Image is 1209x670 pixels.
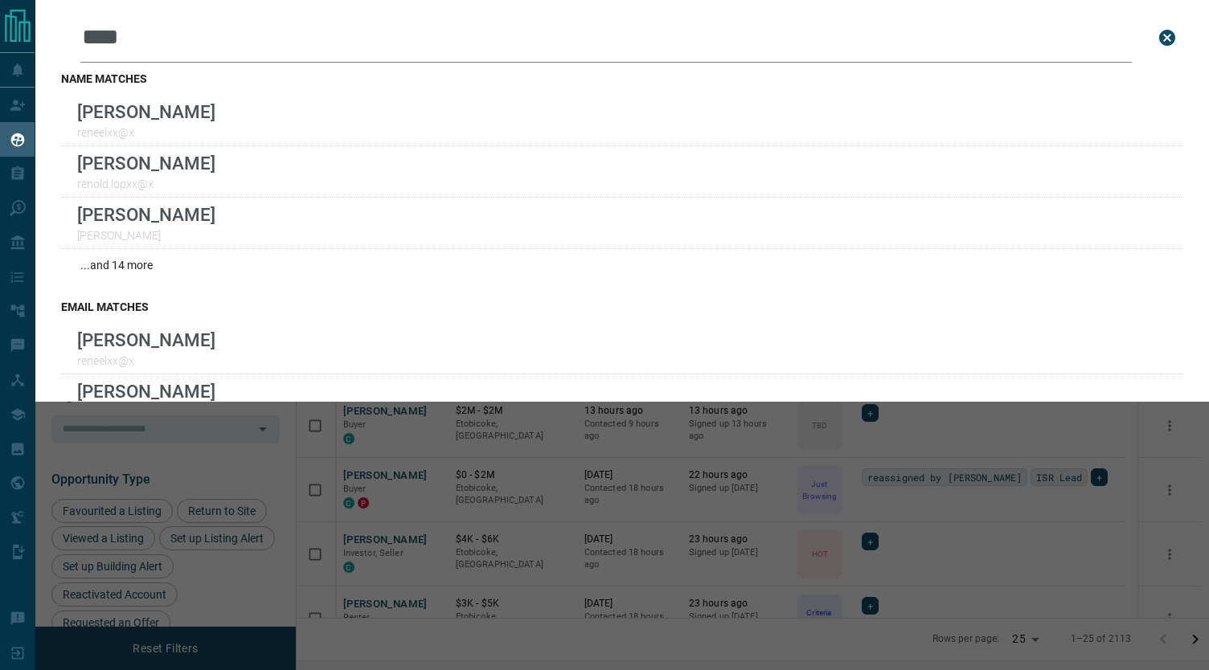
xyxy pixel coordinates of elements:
[77,354,215,367] p: reneelxx@x
[77,153,215,174] p: [PERSON_NAME]
[77,381,215,402] p: [PERSON_NAME]
[77,126,215,139] p: reneelxx@x
[77,229,215,242] p: [PERSON_NAME]
[1151,22,1183,54] button: close search bar
[77,178,215,190] p: renold.lopxx@x
[61,72,1183,85] h3: name matches
[77,101,215,122] p: [PERSON_NAME]
[77,204,215,225] p: [PERSON_NAME]
[61,249,1183,281] div: ...and 14 more
[77,329,215,350] p: [PERSON_NAME]
[61,300,1183,313] h3: email matches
